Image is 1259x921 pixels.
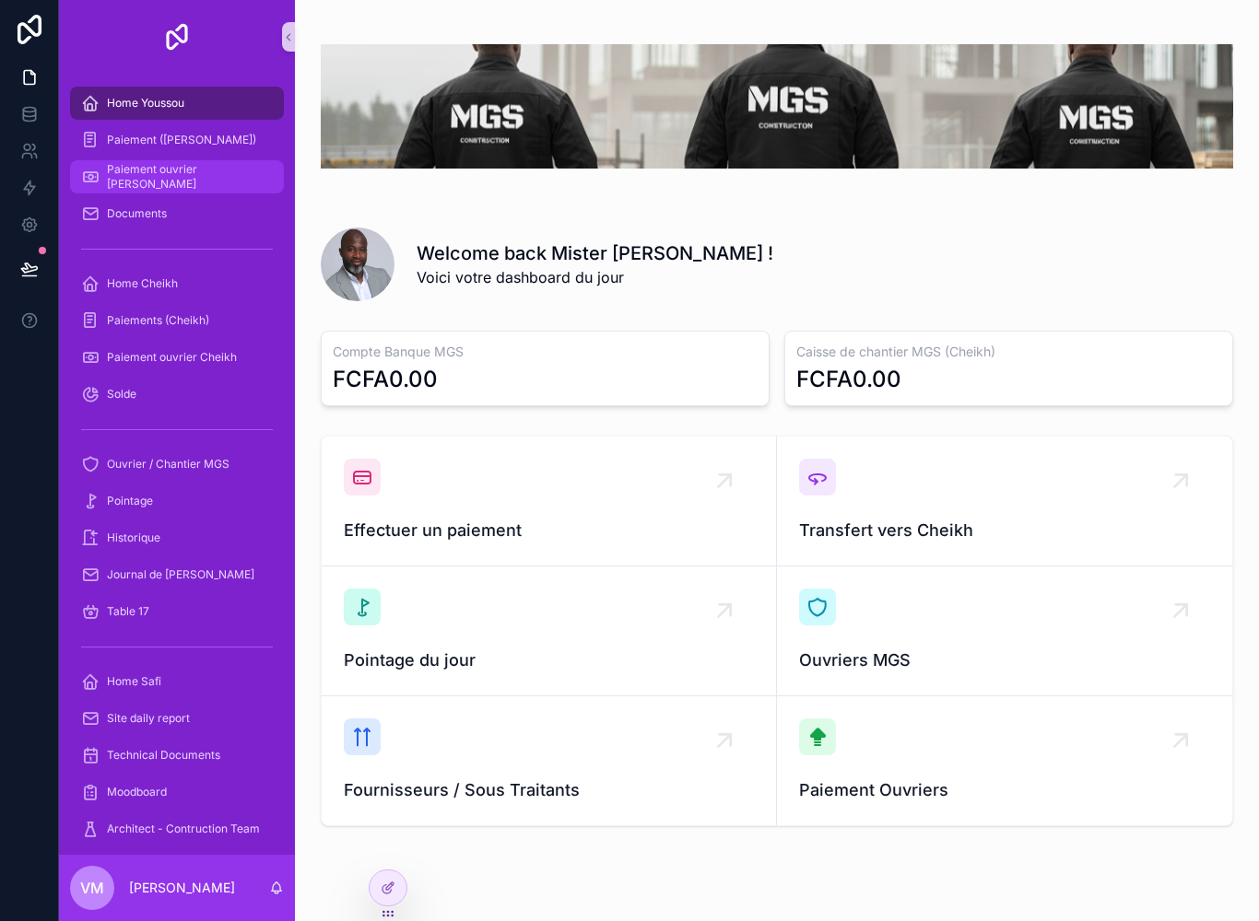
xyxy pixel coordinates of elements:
[70,267,284,300] a: Home Cheikh
[107,206,167,221] span: Documents
[70,378,284,411] a: Solde
[107,494,153,508] span: Pointage
[107,604,149,619] span: Table 17
[322,566,777,696] a: Pointage du jour
[344,647,754,673] span: Pointage du jour
[107,387,136,402] span: Solde
[333,343,758,361] h3: Compte Banque MGS
[70,739,284,772] a: Technical Documents
[70,304,284,337] a: Paiements (Cheikh)
[322,696,777,825] a: Fournisseurs / Sous Traitants
[80,877,104,899] span: VM
[70,341,284,374] a: Paiement ouvrier Cheikh
[799,777,1210,803] span: Paiement Ouvriers
[107,530,160,545] span: Historique
[107,133,256,147] span: Paiement ([PERSON_NAME])
[70,558,284,591] a: Journal de [PERSON_NAME]
[59,74,295,855] div: scrollable content
[70,484,284,518] a: Pointage
[107,162,265,192] span: Paiement ouvrier [PERSON_NAME]
[70,595,284,628] a: Table 17
[107,350,237,365] span: Paiement ouvrier Cheikh
[70,448,284,481] a: Ouvrier / Chantier MGS
[321,44,1233,169] img: 35159-Gemini_Generated_Image_pn16awpn16awpn16.png
[417,266,773,288] span: Voici votre dashboard du jour
[777,566,1232,696] a: Ouvriers MGS
[70,123,284,157] a: Paiement ([PERSON_NAME])
[344,518,754,543] span: Effectuer un paiement
[107,711,190,726] span: Site daily report
[107,96,184,111] span: Home Youssou
[107,276,178,291] span: Home Cheikh
[70,702,284,735] a: Site daily report
[796,365,901,394] div: FCFA0.00
[344,777,754,803] span: Fournisseurs / Sous Traitants
[70,775,284,809] a: Moodboard
[107,748,220,763] span: Technical Documents
[799,518,1210,543] span: Transfert vers Cheikh
[107,785,167,799] span: Moodboard
[70,812,284,845] a: Architect - Contruction Team
[107,674,161,689] span: Home Safi
[107,457,229,472] span: Ouvrier / Chantier MGS
[129,879,235,897] p: [PERSON_NAME]
[796,343,1221,361] h3: Caisse de chantier MGS (Cheikh)
[107,313,209,328] span: Paiements (Cheikh)
[777,696,1232,825] a: Paiement Ouvriers
[107,567,254,582] span: Journal de [PERSON_NAME]
[70,160,284,193] a: Paiement ouvrier [PERSON_NAME]
[70,665,284,698] a: Home Safi
[777,437,1232,566] a: Transfert vers Cheikh
[70,87,284,120] a: Home Youssou
[799,647,1210,673] span: Ouvriers MGS
[162,22,192,52] img: App logo
[70,197,284,230] a: Documents
[322,437,777,566] a: Effectuer un paiement
[417,240,773,266] h1: Welcome back Mister [PERSON_NAME] !
[333,365,438,394] div: FCFA0.00
[107,822,260,836] span: Architect - Contruction Team
[70,521,284,554] a: Historique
